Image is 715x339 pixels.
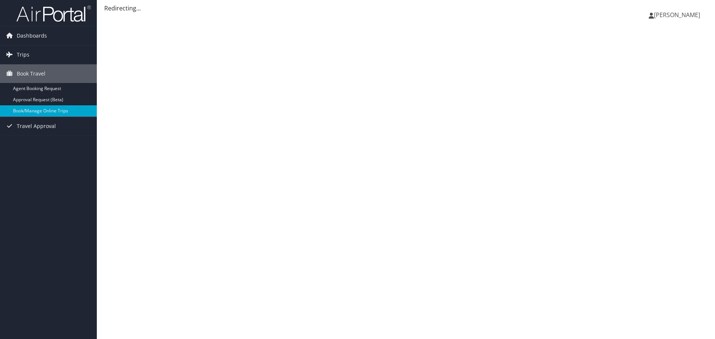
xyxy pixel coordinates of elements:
[17,117,56,135] span: Travel Approval
[649,4,708,26] a: [PERSON_NAME]
[17,45,29,64] span: Trips
[17,26,47,45] span: Dashboards
[16,5,91,22] img: airportal-logo.png
[17,64,45,83] span: Book Travel
[654,11,700,19] span: [PERSON_NAME]
[104,4,708,13] div: Redirecting...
